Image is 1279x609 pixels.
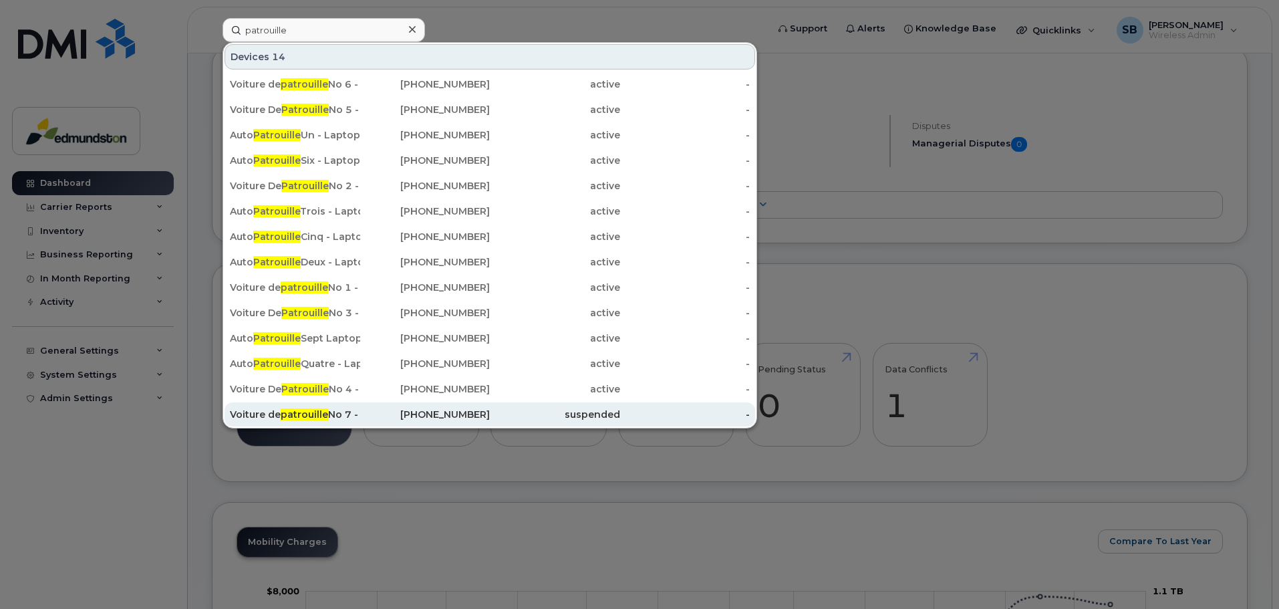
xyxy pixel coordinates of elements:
div: active [490,103,620,116]
div: Auto Six - Laptop [230,154,360,167]
div: Voiture De No 4 - cellulaire [230,382,360,396]
span: Patrouille [281,180,329,192]
div: active [490,230,620,243]
a: AutoPatrouilleQuatre - Laptop[PHONE_NUMBER]active- [225,352,755,376]
div: active [490,357,620,370]
span: Patrouille [253,332,301,344]
div: - [620,128,750,142]
div: Auto Quatre - Laptop [230,357,360,370]
div: active [490,306,620,320]
div: [PHONE_NUMBER] [360,332,490,345]
a: Voiture DePatrouilleNo 5 - cellulaire[PHONE_NUMBER]active- [225,98,755,122]
div: Auto Trois - Laptop [230,205,360,218]
div: - [620,103,750,116]
div: [PHONE_NUMBER] [360,357,490,370]
div: active [490,382,620,396]
div: - [620,382,750,396]
div: - [620,332,750,345]
div: [PHONE_NUMBER] [360,179,490,193]
a: AutoPatrouilleDeux - Laptop[PHONE_NUMBER]active- [225,250,755,274]
span: Patrouille [253,205,300,217]
div: Voiture de No 7 - cellulaire [230,408,360,421]
span: Patrouille [281,383,329,395]
a: Voiture depatrouilleNo 1 - cellulaire[PHONE_NUMBER]active- [225,275,755,299]
div: active [490,281,620,294]
div: [PHONE_NUMBER] [360,154,490,167]
a: AutoPatrouilleUn - Laptop[PHONE_NUMBER]active- [225,123,755,147]
div: active [490,205,620,218]
div: - [620,255,750,269]
div: - [620,230,750,243]
div: Devices [225,44,755,70]
div: [PHONE_NUMBER] [360,281,490,294]
div: Auto Un - Laptop [230,128,360,142]
div: Voiture De No 3 - cellulaire [230,306,360,320]
div: [PHONE_NUMBER] [360,230,490,243]
div: active [490,255,620,269]
div: - [620,357,750,370]
span: Patrouille [253,358,301,370]
div: [PHONE_NUMBER] [360,408,490,421]
div: Voiture De No 5 - cellulaire [230,103,360,116]
a: Voiture depatrouilleNo 6 - cellulaire[PHONE_NUMBER]active- [225,72,755,96]
div: suspended [490,408,620,421]
span: 14 [272,50,285,64]
div: active [490,332,620,345]
span: Patrouille [253,154,301,166]
div: Voiture de No 1 - cellulaire [230,281,360,294]
a: Voiture DePatrouilleNo 2 - cellulaire[PHONE_NUMBER]active- [225,174,755,198]
div: Auto Sept Laptop Sept [230,332,360,345]
div: - [620,179,750,193]
div: - [620,281,750,294]
div: [PHONE_NUMBER] [360,103,490,116]
div: active [490,154,620,167]
div: active [490,179,620,193]
div: Voiture de No 6 - cellulaire [230,78,360,91]
div: Auto Cinq - Laptop [230,230,360,243]
a: AutoPatrouilleSept Laptop Sept[PHONE_NUMBER]active- [225,326,755,350]
div: Auto Deux - Laptop [230,255,360,269]
a: Voiture depatrouilleNo 7 - cellulaire[PHONE_NUMBER]suspended- [225,402,755,427]
a: Voiture DePatrouilleNo 3 - cellulaire[PHONE_NUMBER]active- [225,301,755,325]
span: Patrouille [253,256,301,268]
div: [PHONE_NUMBER] [360,78,490,91]
div: - [620,306,750,320]
div: - [620,205,750,218]
div: [PHONE_NUMBER] [360,306,490,320]
span: Patrouille [253,231,301,243]
div: active [490,78,620,91]
a: AutoPatrouilleSix - Laptop[PHONE_NUMBER]active- [225,148,755,172]
div: - [620,408,750,421]
span: Patrouille [281,307,329,319]
input: Find something... [223,18,425,42]
div: [PHONE_NUMBER] [360,128,490,142]
a: AutoPatrouilleCinq - Laptop[PHONE_NUMBER]active- [225,225,755,249]
a: Voiture DePatrouilleNo 4 - cellulaire[PHONE_NUMBER]active- [225,377,755,401]
span: patrouille [281,408,328,420]
div: active [490,128,620,142]
span: Patrouille [281,104,329,116]
a: AutoPatrouilleTrois - Laptop[PHONE_NUMBER]active- [225,199,755,223]
div: - [620,78,750,91]
div: [PHONE_NUMBER] [360,255,490,269]
span: Patrouille [253,129,301,141]
span: patrouille [281,281,328,293]
span: patrouille [281,78,328,90]
div: [PHONE_NUMBER] [360,382,490,396]
div: [PHONE_NUMBER] [360,205,490,218]
div: - [620,154,750,167]
div: Voiture De No 2 - cellulaire [230,179,360,193]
